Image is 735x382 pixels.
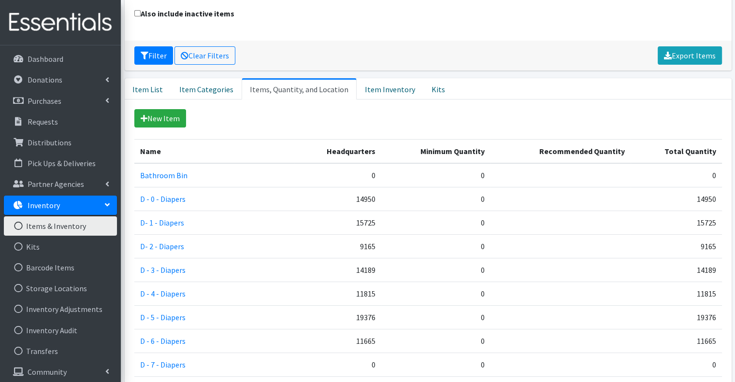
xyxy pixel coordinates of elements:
img: HumanEssentials [4,6,117,39]
th: Recommended Quantity [490,140,631,164]
p: Purchases [28,96,61,106]
label: Also include inactive items [134,8,234,19]
td: 15725 [631,211,722,235]
p: Requests [28,117,58,127]
td: 0 [381,306,490,329]
td: 0 [294,163,381,187]
a: D - 0 - Diapers [140,194,186,204]
a: Partner Agencies [4,174,117,194]
p: Partner Agencies [28,179,84,189]
td: 14950 [631,187,722,211]
a: D - 6 - Diapers [140,336,186,346]
input: Also include inactive items [134,10,141,16]
a: Items & Inventory [4,216,117,236]
td: 0 [381,163,490,187]
a: D - 5 - Diapers [140,312,186,322]
a: Item Categories [171,78,242,99]
td: 0 [631,353,722,377]
a: D - 3 - Diapers [140,265,186,275]
td: 11815 [294,282,381,306]
td: 0 [381,353,490,377]
a: Bathroom Bin [140,170,187,180]
td: 9165 [294,235,381,258]
th: Minimum Quantity [381,140,490,164]
td: 11815 [631,282,722,306]
td: 0 [381,329,490,353]
p: Inventory [28,200,60,210]
a: Pick Ups & Deliveries [4,154,117,173]
a: Inventory Adjustments [4,299,117,319]
a: Transfers [4,341,117,361]
a: Item List [125,78,171,99]
td: 19376 [631,306,722,329]
a: Storage Locations [4,279,117,298]
a: New Item [134,109,186,127]
td: 0 [381,258,490,282]
p: Donations [28,75,62,85]
a: Requests [4,112,117,131]
a: Community [4,362,117,382]
a: Distributions [4,133,117,152]
a: Barcode Items [4,258,117,277]
td: 14950 [294,187,381,211]
th: Headquarters [294,140,381,164]
td: 19376 [294,306,381,329]
td: 0 [381,235,490,258]
a: Dashboard [4,49,117,69]
p: Distributions [28,138,72,147]
td: 15725 [294,211,381,235]
td: 0 [381,187,490,211]
a: D - 7 - Diapers [140,360,186,369]
p: Dashboard [28,54,63,64]
a: Inventory Audit [4,321,117,340]
td: 11665 [631,329,722,353]
a: Kits [4,237,117,256]
td: 0 [381,282,490,306]
p: Community [28,367,67,377]
a: Donations [4,70,117,89]
th: Name [134,140,294,164]
a: Export Items [658,46,722,65]
a: Clear Filters [174,46,235,65]
a: Purchases [4,91,117,111]
button: Filter [134,46,173,65]
p: Pick Ups & Deliveries [28,158,96,168]
td: 0 [381,211,490,235]
a: D - 4 - Diapers [140,289,186,298]
a: Item Inventory [357,78,423,99]
td: 9165 [631,235,722,258]
td: 0 [294,353,381,377]
td: 11665 [294,329,381,353]
a: Items, Quantity, and Location [242,78,357,99]
td: 14189 [631,258,722,282]
a: D- 1 - Diapers [140,218,184,227]
a: Kits [423,78,453,99]
td: 14189 [294,258,381,282]
a: D- 2 - Diapers [140,241,184,251]
a: Inventory [4,196,117,215]
th: Total Quantity [631,140,722,164]
td: 0 [631,163,722,187]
